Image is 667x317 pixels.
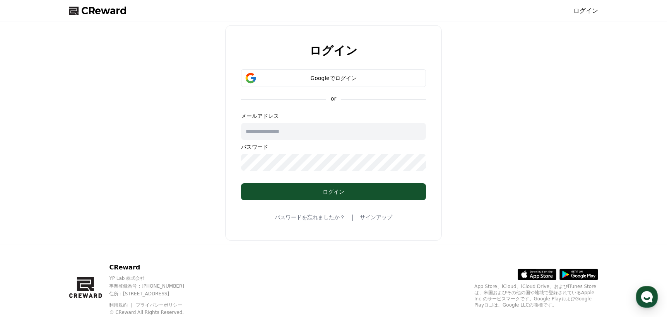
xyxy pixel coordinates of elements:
[326,95,341,102] p: or
[310,44,357,57] h2: ログイン
[241,112,426,120] p: メールアドレス
[109,302,133,308] a: 利用規約
[252,74,415,82] div: Googleでログイン
[351,213,353,222] span: |
[109,275,199,281] p: YP Lab 株式会社
[109,291,199,297] p: 住所 : [STREET_ADDRESS]
[360,213,392,221] a: サインアップ
[257,188,410,196] div: ログイン
[241,183,426,200] button: ログイン
[69,5,127,17] a: CReward
[275,213,345,221] a: パスワードを忘れましたか？
[136,302,182,308] a: プライバシーポリシー
[241,143,426,151] p: パスワード
[109,309,199,315] p: © CReward All Rights Reserved.
[109,283,199,289] p: 事業登録番号 : [PHONE_NUMBER]
[573,6,598,15] a: ログイン
[81,5,127,17] span: CReward
[241,69,426,87] button: Googleでログイン
[109,263,199,272] p: CReward
[474,283,598,308] p: App Store、iCloud、iCloud Drive、およびiTunes Storeは、米国およびその他の国や地域で登録されているApple Inc.のサービスマークです。Google P...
